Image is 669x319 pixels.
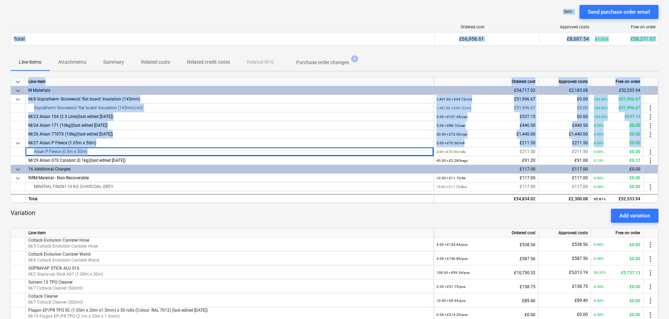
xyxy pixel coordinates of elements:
span: keyboard_arrow_down [14,174,22,182]
small: 0.00% [594,243,604,247]
button: Send purchase order email [579,5,659,19]
span: Coltack Evolution Canister Hose [28,238,89,243]
span: M/26 Alsan 770TX (10kg) [28,132,77,137]
small: 1,497.60 × £34.72 / m2 [436,106,471,110]
small: 0.00% [594,124,604,127]
span: M/19 Flagon EP/PR TPO (2.1m x 20m x 1.5mm) [28,314,120,319]
div: £211.50 [541,139,588,147]
div: £0.00 [594,121,640,130]
small: 5.00 × £107.43 / can [436,115,468,119]
div: £0.00 [541,112,588,121]
p: Variation [10,209,35,223]
span: keyboard_arrow_down [14,78,22,86]
div: £10,750.32 [436,265,535,280]
span: 6 [351,55,358,62]
div: Free on order [591,77,643,86]
div: £0.12 [594,156,640,165]
div: £440.50 [436,121,535,130]
div: £537.15 [594,112,640,121]
div: £587.56 [541,251,588,265]
div: £117.00 [541,182,588,191]
p: Attachments [58,58,86,66]
div: £0.00 [594,279,640,294]
div: £51,996.67 [436,95,535,104]
div: £51,996.67 [436,104,535,112]
span: M/5 Coltack Evolution Canister Hose [28,244,98,249]
div: £117.00 [436,174,535,182]
div: Ordered cost [434,229,539,237]
div: Free on order [595,25,656,29]
div: £211.50 [541,147,588,156]
small: 87.03% [595,37,609,42]
div: £0.00 [594,165,640,174]
small: 0.00% [594,285,604,289]
span: M/24 Alsan 171 (10kg) [28,123,72,128]
div: Approved costs [542,25,589,29]
span: M/6 Coltack Evolution Canister Wand [28,258,99,263]
div: Alsan P Fleece (0.5m x 50m) [28,147,430,156]
small: 5.00 × £31.75 / pcs [436,285,465,289]
small: 0.00 × £214.20 / pcs [436,313,468,317]
span: more_vert [646,269,655,277]
small: 10.00 × £11.70 / Nr [436,176,465,180]
div: £1,440.00 [541,130,588,139]
div: £2,183.08 [541,86,588,95]
div: £158.75 [436,279,535,294]
small: 100.00% [594,97,608,101]
div: £440.50 [541,121,588,130]
span: SOPRAVAP STICK ALU S16 [28,266,79,271]
div: Sopratherm Stonewool 'flat board' Insulation (145mm)-m2 [28,104,430,112]
div: £0.00 [541,95,588,104]
div: £211.50 [436,147,535,156]
small: 0.00% [594,141,604,145]
div: Line-item [26,77,434,86]
div: £587.56 [436,251,535,266]
span: more_vert [646,130,655,139]
div: £0.00 [594,147,640,156]
div: £54,717.02 [436,86,535,95]
div: £537.15 [436,112,535,121]
small: 100.00% [594,115,608,119]
small: 5.00 × £88.10 / can [436,124,465,127]
span: M/8 Sopratherm Stonewool 'flat board' Insulation (145mm) [28,97,140,102]
span: more_vert [646,157,655,165]
span: Flagon EP/PR TPO SC (1.05m x 20m x1.5mm) x 50 rolls (Colour: RAL 7012) (last edited 01 Oct 2025) [28,308,208,313]
span: keyboard_arrow_down [14,165,22,174]
div: Free on order [591,229,643,237]
p: Summary [103,58,124,66]
p: Related costs [141,58,170,66]
div: Ordered cost [434,77,539,86]
div: £91.20 [436,156,535,165]
div: (last edited [DATE]) [26,156,434,165]
button: Add variation [611,209,659,223]
div: £58,271.07 [595,36,655,42]
div: Approved costs [539,229,591,237]
small: 100.00% [594,106,608,110]
div: Add variation [619,211,650,220]
span: keyboard_arrow_down [14,95,22,104]
div: £52,533.94 [594,195,640,203]
span: M/7 Coltack Cleaner (500ml) [28,286,83,291]
span: more_vert [646,241,655,249]
div: £117.00 [541,165,588,174]
span: more_vert [646,104,655,112]
span: more_vert [646,148,655,156]
small: 0.00% [594,185,604,189]
span: Solvent 13 TPO Cleaner [28,280,73,285]
div: MINERAL FINISH 10 KG CHARCOAL GREY [28,182,430,191]
div: £0.00 [594,182,640,191]
div: 16 Additional Charges [28,165,430,173]
span: more_vert [646,183,655,191]
span: more_vert [646,255,655,263]
div: £0.00 [594,139,640,147]
div: (last edited [DATE]) [26,130,434,139]
span: keyboard_arrow_down [14,139,22,147]
div: £8,687.54 [542,36,589,42]
span: M/2 Sopravap Stick A07 (1.08m x 30m) [28,272,103,277]
div: M Materials [28,86,430,95]
div: £211.50 [436,139,535,147]
div: £0.00 [594,293,640,308]
div: £0.00 [594,251,640,266]
div: £5,013.19 [541,265,588,279]
div: (last edited [DATE]) [26,121,434,130]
